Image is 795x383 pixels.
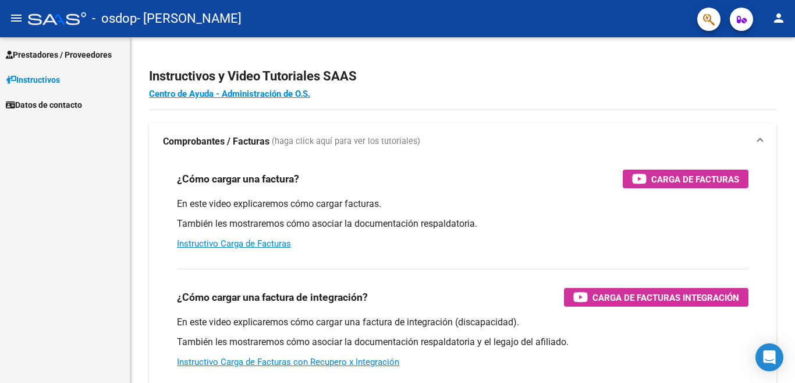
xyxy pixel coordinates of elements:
a: Instructivo Carga de Facturas con Recupero x Integración [177,357,399,367]
a: Instructivo Carga de Facturas [177,238,291,249]
span: Prestadores / Proveedores [6,48,112,61]
span: Carga de Facturas Integración [592,290,739,305]
span: (haga click aquí para ver los tutoriales) [272,135,420,148]
h3: ¿Cómo cargar una factura de integración? [177,289,368,305]
mat-expansion-panel-header: Comprobantes / Facturas (haga click aquí para ver los tutoriales) [149,123,776,160]
h2: Instructivos y Video Tutoriales SAAS [149,65,776,87]
span: - osdop [92,6,137,31]
span: Carga de Facturas [651,172,739,187]
span: Instructivos [6,73,60,86]
p: En este video explicaremos cómo cargar facturas. [177,198,748,210]
button: Carga de Facturas Integración [564,288,748,307]
span: - [PERSON_NAME] [137,6,242,31]
strong: Comprobantes / Facturas [163,135,269,148]
mat-icon: person [772,11,786,25]
p: En este video explicaremos cómo cargar una factura de integración (discapacidad). [177,316,748,329]
mat-icon: menu [9,11,23,25]
button: Carga de Facturas [623,170,748,188]
h3: ¿Cómo cargar una factura? [177,171,299,187]
a: Centro de Ayuda - Administración de O.S. [149,89,310,99]
div: Open Intercom Messenger [755,343,783,371]
p: También les mostraremos cómo asociar la documentación respaldatoria y el legajo del afiliado. [177,336,748,349]
span: Datos de contacto [6,99,82,111]
p: También les mostraremos cómo asociar la documentación respaldatoria. [177,217,748,230]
